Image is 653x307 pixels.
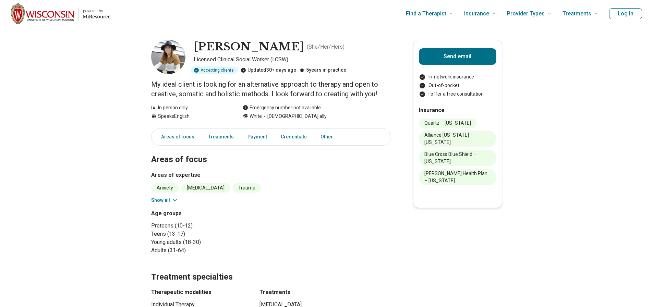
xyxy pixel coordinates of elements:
[151,255,391,283] h2: Treatment specialties
[151,197,178,204] button: Show all
[419,169,496,185] li: [PERSON_NAME] Health Plan – [US_STATE]
[277,130,311,144] a: Credentials
[11,3,110,25] a: Home page
[191,66,238,74] div: Accepting clients
[151,113,229,120] div: Speaks English
[151,238,268,246] li: Young adults (18-30)
[250,113,262,120] span: White
[419,131,496,147] li: Alliance [US_STATE] – [US_STATE]
[406,9,446,19] span: Find a Therapist
[151,222,268,230] li: Preteens (10-12)
[194,40,304,54] h1: [PERSON_NAME]
[316,130,341,144] a: Other
[204,130,238,144] a: Treatments
[419,73,496,81] li: In-network insurance
[419,48,496,65] button: Send email
[151,246,268,255] li: Adults (31-64)
[299,66,346,74] div: 5 years in practice
[507,9,545,19] span: Provider Types
[151,79,391,99] p: My ideal client is looking for an alternative approach to therapy and open to creative, somatic a...
[419,82,496,89] li: Out-of-pocket
[419,73,496,98] ul: Payment options
[259,288,391,296] h3: Treatments
[243,104,321,111] div: Emergency number not available
[151,171,391,179] h3: Areas of expertise
[83,8,110,14] p: powered by
[194,56,391,64] p: Licensed Clinical Social Worker (LCSW)
[419,106,496,114] h2: Insurance
[419,90,496,98] li: I offer a free consultation
[151,104,229,111] div: In person only
[153,130,198,144] a: Areas of focus
[609,8,642,19] button: Log In
[563,9,591,19] span: Treatments
[307,43,344,51] p: ( She/Her/Hers )
[241,66,297,74] div: Updated 30+ days ago
[419,150,496,166] li: Blue Cross Blue Shield – [US_STATE]
[151,230,268,238] li: Teens (13-17)
[464,9,489,19] span: Insurance
[151,137,391,165] h2: Areas of focus
[151,40,185,74] img: Lauren Kelly, Licensed Clinical Social Worker (LCSW)
[151,209,268,218] h3: Age groups
[233,183,261,193] li: Trauma
[243,130,271,144] a: Payment
[262,113,327,120] span: [DEMOGRAPHIC_DATA] ally
[181,183,230,193] li: [MEDICAL_DATA]
[151,288,247,296] h3: Therapeutic modalities
[151,183,179,193] li: Anxiety
[419,119,476,128] li: Quartz – [US_STATE]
